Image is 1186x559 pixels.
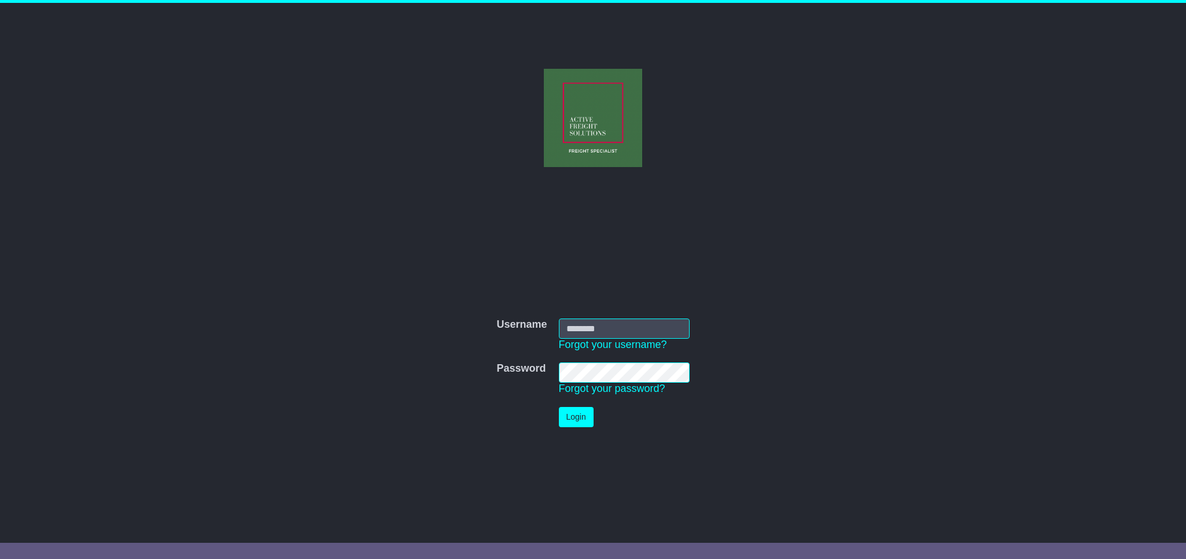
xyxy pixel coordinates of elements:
label: Password [496,362,546,375]
img: Active Freight Solutions Pty Ltd [544,69,642,167]
button: Login [559,407,594,427]
label: Username [496,319,547,331]
a: Forgot your password? [559,383,665,394]
a: Forgot your username? [559,339,667,350]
